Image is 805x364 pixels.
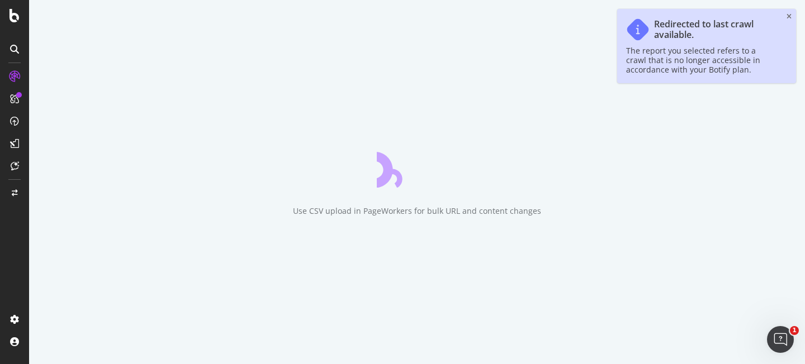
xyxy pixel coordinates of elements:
iframe: Intercom live chat [767,326,794,353]
span: 1 [790,326,799,335]
div: Redirected to last crawl available. [654,19,776,40]
div: close toast [787,13,792,20]
div: animation [377,147,457,188]
div: The report you selected refers to a crawl that is no longer accessible in accordance with your Bo... [626,46,776,74]
div: Use CSV upload in PageWorkers for bulk URL and content changes [293,205,541,217]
